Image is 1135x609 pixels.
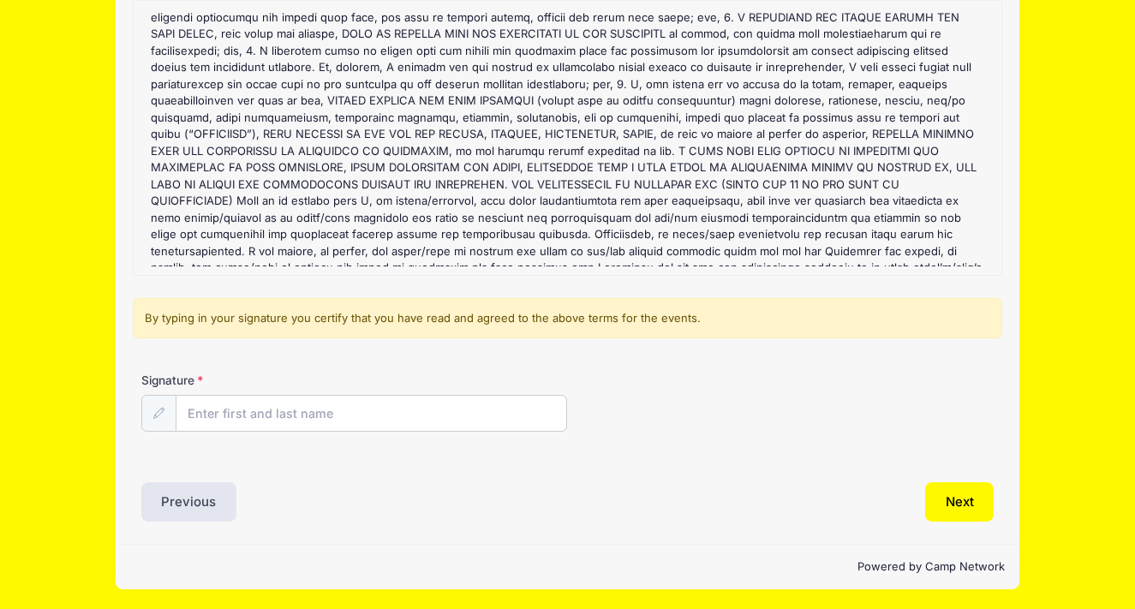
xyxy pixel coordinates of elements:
input: Enter first and last name [176,395,568,432]
p: Powered by Camp Network [130,558,1006,576]
button: Previous [141,482,237,522]
div: : N/A : LOREMI/DOLORSI AME CONSEC ADI ELITSEDDOEIU TEMPORIN UTLABOREE DOLOR-94 MAGNAALIQU EN ADMI... [142,9,993,266]
div: By typing in your signature you certify that you have read and agreed to the above terms for the ... [133,298,1002,339]
button: Next [925,482,995,522]
label: Signature [141,372,355,389]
